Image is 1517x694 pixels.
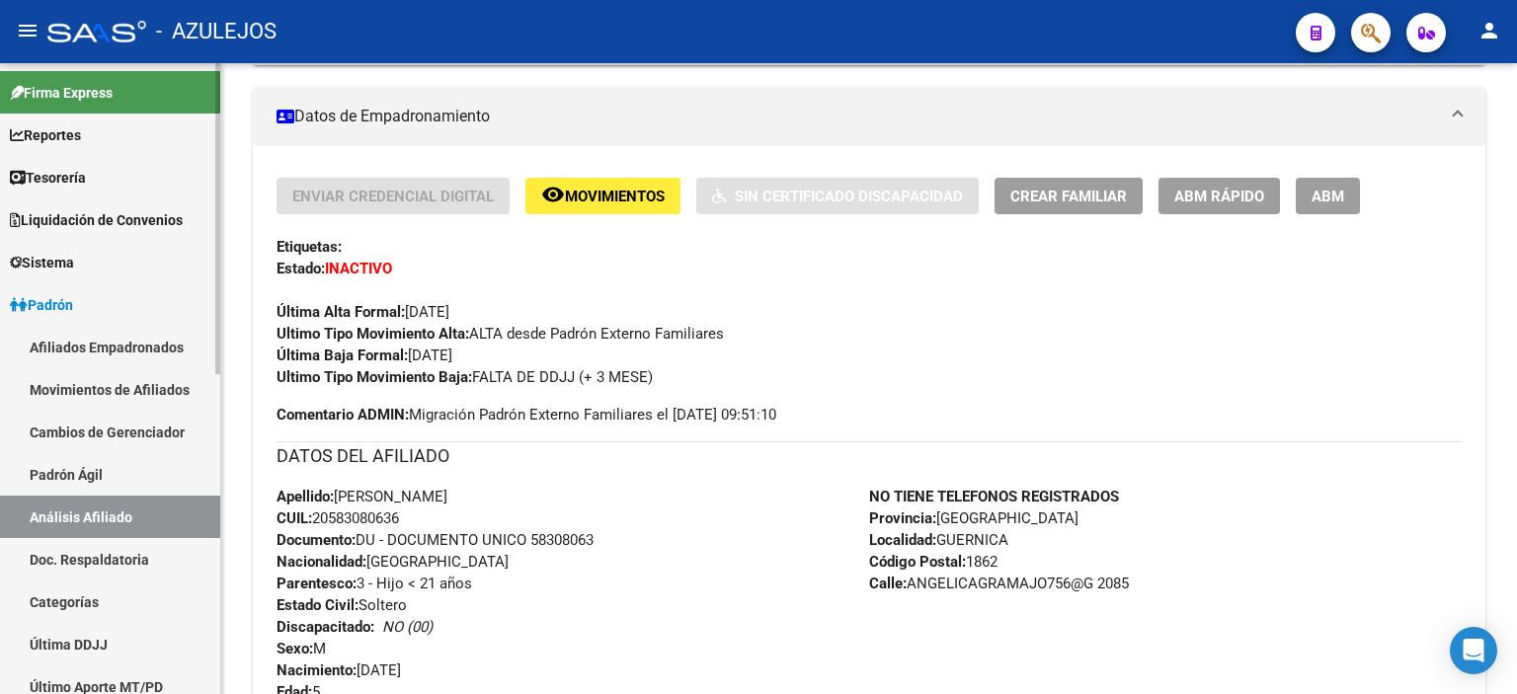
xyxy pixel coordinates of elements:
[16,19,40,42] mat-icon: menu
[277,553,366,571] strong: Nacionalidad:
[277,596,407,614] span: Soltero
[10,209,183,231] span: Liquidación de Convenios
[277,596,359,614] strong: Estado Civil:
[735,188,963,205] span: Sin Certificado Discapacidad
[869,575,1129,592] span: ANGELICAGRAMAJO756@G 2085
[1312,188,1344,205] span: ABM
[1010,188,1127,205] span: Crear Familiar
[1158,178,1280,214] button: ABM Rápido
[10,294,73,316] span: Padrón
[1450,627,1497,674] div: Open Intercom Messenger
[1477,19,1501,42] mat-icon: person
[277,406,409,424] strong: Comentario ADMIN:
[277,531,594,549] span: DU - DOCUMENTO UNICO 58308063
[156,10,277,53] span: - AZULEJOS
[277,640,313,657] strong: Sexo:
[10,167,86,189] span: Tesorería
[277,575,472,592] span: 3 - Hijo < 21 años
[277,661,401,679] span: [DATE]
[525,178,680,214] button: Movimientos
[277,347,452,364] span: [DATE]
[292,188,494,205] span: Enviar Credencial Digital
[277,618,374,636] strong: Discapacitado:
[869,488,1119,505] strong: NO TIENE TELEFONOS REGISTRADOS
[277,178,510,214] button: Enviar Credencial Digital
[277,106,1438,127] mat-panel-title: Datos de Empadronamiento
[277,347,408,364] strong: Última Baja Formal:
[277,509,399,527] span: 20583080636
[869,553,966,571] strong: Código Postal:
[277,531,356,549] strong: Documento:
[277,325,724,343] span: ALTA desde Padrón Externo Familiares
[277,575,357,592] strong: Parentesco:
[1296,178,1360,214] button: ABM
[1174,188,1264,205] span: ABM Rápido
[277,488,447,505] span: [PERSON_NAME]
[253,87,1485,146] mat-expansion-panel-header: Datos de Empadronamiento
[277,553,509,571] span: [GEOGRAPHIC_DATA]
[277,260,325,277] strong: Estado:
[277,368,653,386] span: FALTA DE DDJJ (+ 3 MESE)
[869,509,1078,527] span: [GEOGRAPHIC_DATA]
[565,188,665,205] span: Movimientos
[277,368,472,386] strong: Ultimo Tipo Movimiento Baja:
[277,303,405,321] strong: Última Alta Formal:
[277,303,449,321] span: [DATE]
[696,178,979,214] button: Sin Certificado Discapacidad
[277,325,469,343] strong: Ultimo Tipo Movimiento Alta:
[277,442,1462,470] h3: DATOS DEL AFILIADO
[10,124,81,146] span: Reportes
[277,238,342,256] strong: Etiquetas:
[869,531,936,549] strong: Localidad:
[277,661,357,679] strong: Nacimiento:
[382,618,433,636] i: NO (00)
[325,260,392,277] strong: INACTIVO
[10,252,74,273] span: Sistema
[277,404,776,425] span: Migración Padrón Externo Familiares el [DATE] 09:51:10
[10,82,113,104] span: Firma Express
[869,553,998,571] span: 1862
[277,640,326,657] span: M
[869,509,936,527] strong: Provincia:
[277,509,312,527] strong: CUIL:
[277,488,334,505] strong: Apellido:
[995,178,1143,214] button: Crear Familiar
[541,183,565,206] mat-icon: remove_red_eye
[869,531,1008,549] span: GUERNICA
[869,575,907,592] strong: Calle:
